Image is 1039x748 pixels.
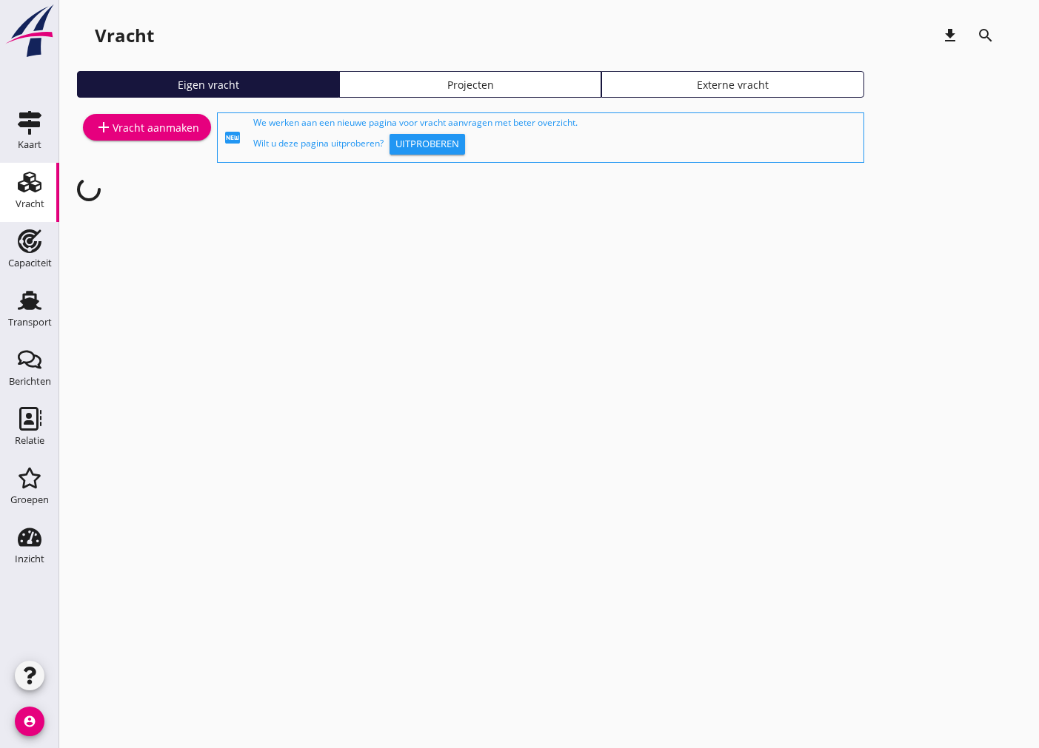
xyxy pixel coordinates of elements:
div: Berichten [9,377,51,386]
div: Groepen [10,495,49,505]
div: Eigen vracht [84,77,333,92]
div: Externe vracht [608,77,857,92]
div: Transport [8,317,52,327]
i: account_circle [15,707,44,736]
div: Relatie [15,436,44,445]
i: search [977,27,995,44]
div: Vracht [16,199,44,209]
div: Capaciteit [8,258,52,268]
div: Inzicht [15,554,44,564]
div: We werken aan een nieuwe pagina voor vracht aanvragen met beter overzicht. Wilt u deze pagina uit... [253,116,858,159]
button: Uitproberen [390,134,465,155]
i: fiber_new [224,129,241,146]
i: add [95,118,113,136]
img: logo-small.a267ee39.svg [3,4,56,58]
a: Externe vracht [601,71,863,98]
a: Eigen vracht [77,71,339,98]
div: Uitproberen [395,137,459,152]
div: Projecten [346,77,595,92]
div: Vracht aanmaken [95,118,199,136]
a: Vracht aanmaken [83,114,211,141]
i: download [941,27,959,44]
div: Kaart [18,140,41,149]
a: Projecten [339,71,601,98]
div: Vracht [95,24,154,47]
